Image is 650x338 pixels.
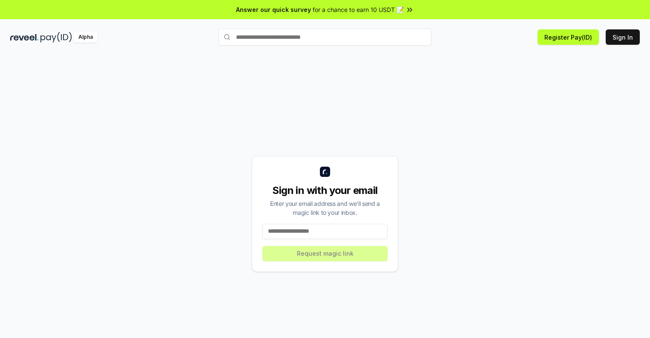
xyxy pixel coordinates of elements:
img: reveel_dark [10,32,39,43]
button: Sign In [606,29,640,45]
span: for a chance to earn 10 USDT 📝 [313,5,404,14]
button: Register Pay(ID) [538,29,599,45]
div: Sign in with your email [262,184,388,197]
div: Enter your email address and we’ll send a magic link to your inbox. [262,199,388,217]
img: pay_id [40,32,72,43]
img: logo_small [320,167,330,177]
div: Alpha [74,32,98,43]
span: Answer our quick survey [236,5,311,14]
